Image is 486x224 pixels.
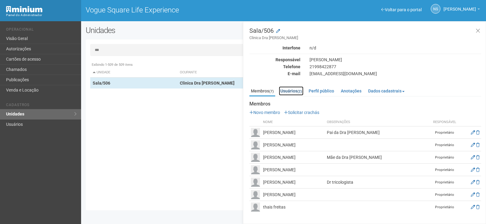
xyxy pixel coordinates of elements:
a: Excluir membro [476,130,480,135]
img: user.png [251,178,260,187]
td: Proprietário [430,139,460,151]
a: Modificar a unidade [276,28,280,34]
h3: Sala/506 [249,28,481,41]
th: Nome [262,118,325,126]
td: Proprietário [430,189,460,201]
span: Nicolle Silva [443,1,476,12]
img: Minium [6,6,43,12]
a: Membros(7) [249,86,275,96]
img: user.png [251,128,260,137]
strong: Membros [249,101,481,107]
div: n/d [305,45,486,51]
img: user.png [251,165,260,174]
a: Perfil público [307,86,336,95]
a: Anotações [339,86,363,95]
a: NS [431,4,440,14]
a: Excluir membro [476,192,480,197]
img: user.png [251,202,260,212]
td: Proprietário [430,176,460,189]
a: Editar membro [471,180,475,185]
a: Excluir membro [476,155,480,160]
a: Excluir membro [476,142,480,147]
td: Mãe da Dra [PERSON_NAME] [325,151,430,164]
div: E-mail [245,71,305,76]
h2: Unidades [86,26,245,35]
a: Dados cadastrais [367,86,406,95]
td: [PERSON_NAME] [262,151,325,164]
strong: Clinica Dra [PERSON_NAME] [180,81,234,85]
a: Novo membro [249,110,280,115]
a: Editar membro [471,192,475,197]
td: thais freitas [262,201,325,213]
small: (2) [297,89,302,93]
a: Usuários(2) [279,86,303,95]
img: user.png [251,140,260,149]
td: [PERSON_NAME] [262,189,325,201]
td: Pai da Dra [PERSON_NAME] [325,126,430,139]
a: Excluir membro [476,180,480,185]
td: Proprietário [430,164,460,176]
a: Editar membro [471,205,475,209]
div: [PERSON_NAME] [305,57,486,62]
div: 21998422877 [305,64,486,69]
img: user.png [251,190,260,199]
img: user.png [251,153,260,162]
li: Cadastros [6,103,77,109]
th: Observações [325,118,430,126]
td: Dr tricologista [325,176,430,189]
div: Exibindo 1-509 de 509 itens [90,62,477,68]
td: [PERSON_NAME] [262,126,325,139]
a: Editar membro [471,167,475,172]
div: Responsável [245,57,305,62]
strong: Sala/506 [93,81,110,85]
td: Proprietário [430,151,460,164]
th: Ocupante: activate to sort column ascending [177,68,337,78]
div: Painel do Administrador [6,12,77,18]
div: [EMAIL_ADDRESS][DOMAIN_NAME] [305,71,486,76]
a: [PERSON_NAME] [443,8,480,12]
a: Editar membro [471,130,475,135]
th: Unidade: activate to sort column descending [90,68,178,78]
td: [PERSON_NAME] [262,139,325,151]
small: Clinica Dra [PERSON_NAME] [249,35,481,41]
th: Responsável [430,118,460,126]
a: Editar membro [471,142,475,147]
a: Excluir membro [476,167,480,172]
td: Proprietário [430,201,460,213]
h1: Vogue Square Life Experience [86,6,279,14]
a: Solicitar crachás [284,110,319,115]
td: [PERSON_NAME] [262,176,325,189]
a: Editar membro [471,155,475,160]
small: (7) [269,89,274,93]
div: Interfone [245,45,305,51]
a: Excluir membro [476,205,480,209]
td: [PERSON_NAME] [262,164,325,176]
li: Operacional [6,27,77,34]
td: Proprietário [430,126,460,139]
a: Voltar para o portal [381,7,422,12]
div: Telefone [245,64,305,69]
